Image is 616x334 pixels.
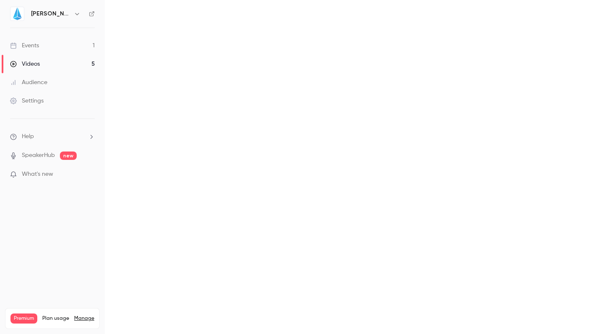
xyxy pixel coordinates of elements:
[60,152,77,160] span: new
[42,315,69,322] span: Plan usage
[10,78,47,87] div: Audience
[10,41,39,50] div: Events
[10,97,44,105] div: Settings
[31,10,70,18] h6: [PERSON_NAME]
[22,170,53,179] span: What's new
[10,132,95,141] li: help-dropdown-opener
[22,151,55,160] a: SpeakerHub
[10,313,37,324] span: Premium
[22,132,34,141] span: Help
[10,7,24,21] img: JIN
[10,60,40,68] div: Videos
[74,315,94,322] a: Manage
